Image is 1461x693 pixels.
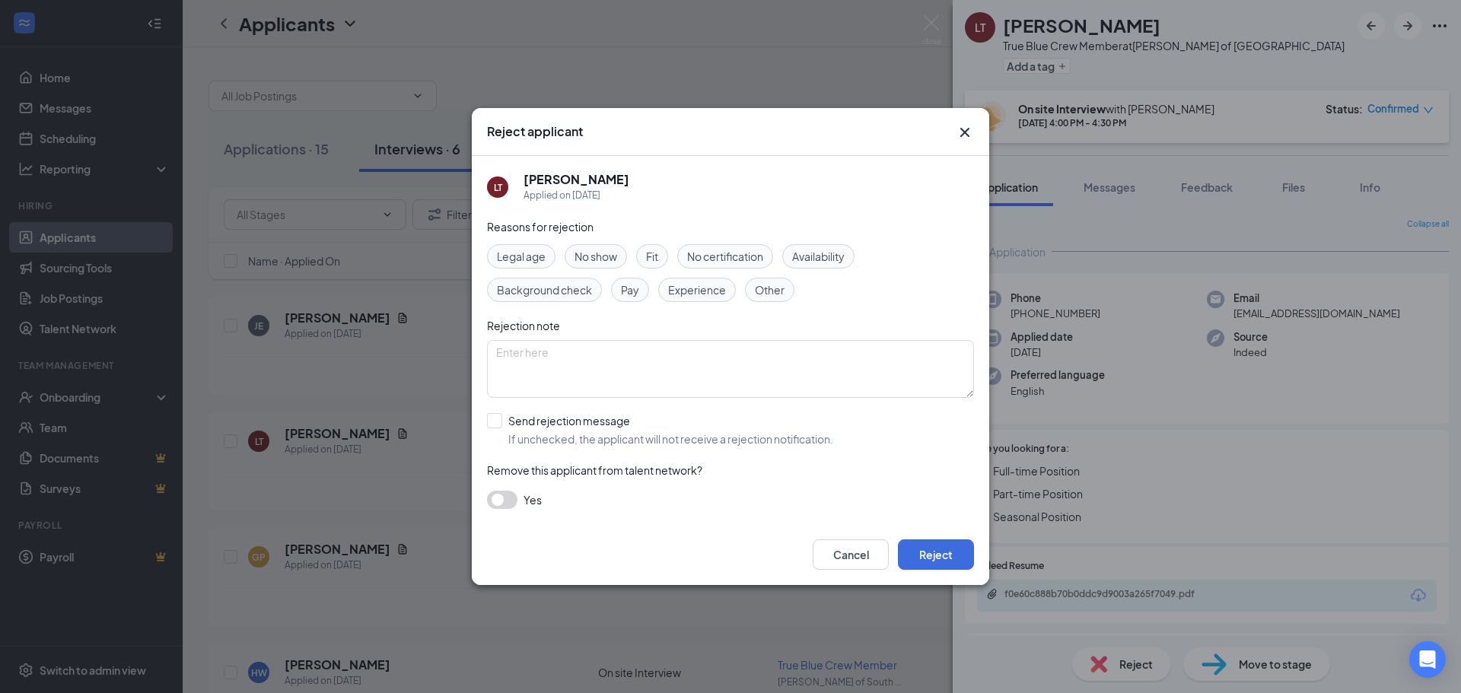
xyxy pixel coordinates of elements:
span: No show [575,248,617,265]
span: Experience [668,281,726,298]
span: Rejection note [487,319,560,332]
div: Applied on [DATE] [524,188,629,203]
span: No certification [687,248,763,265]
span: Reasons for rejection [487,220,594,234]
button: Cancel [813,539,889,570]
span: Fit [646,248,658,265]
span: Pay [621,281,639,298]
span: Availability [792,248,845,265]
h5: [PERSON_NAME] [524,171,629,188]
div: Open Intercom Messenger [1409,641,1446,678]
h3: Reject applicant [487,123,583,140]
span: Legal age [497,248,546,265]
button: Close [956,123,974,141]
span: Remove this applicant from talent network? [487,463,702,477]
span: Background check [497,281,592,298]
span: Yes [524,491,542,509]
button: Reject [898,539,974,570]
svg: Cross [956,123,974,141]
span: Other [755,281,785,298]
div: LT [494,181,502,194]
